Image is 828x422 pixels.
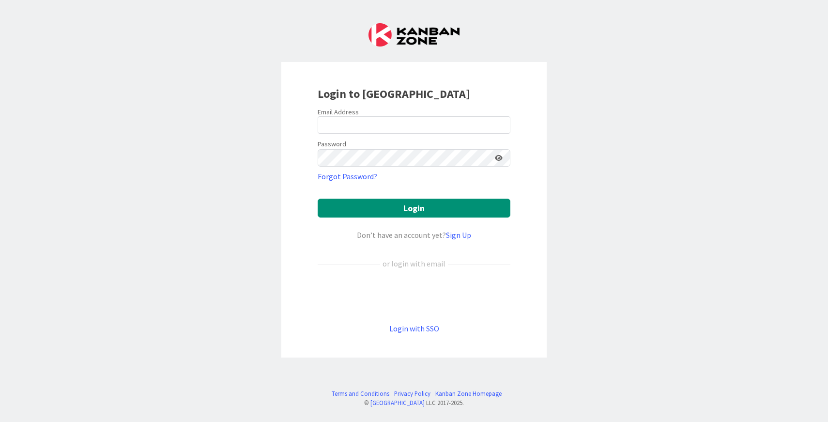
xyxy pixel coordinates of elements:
div: © LLC 2017- 2025 . [327,398,502,407]
label: Password [318,139,346,149]
div: or login with email [380,258,448,269]
button: Login [318,199,510,218]
iframe: Sign in with Google Button [313,285,515,307]
a: Forgot Password? [318,171,377,182]
a: Terms and Conditions [332,389,389,398]
b: Login to [GEOGRAPHIC_DATA] [318,86,470,101]
img: Kanban Zone [368,23,460,47]
a: Kanban Zone Homepage [435,389,502,398]
a: Sign Up [446,230,471,240]
label: Email Address [318,108,359,116]
a: [GEOGRAPHIC_DATA] [370,399,425,406]
a: Login with SSO [389,324,439,333]
a: Privacy Policy [394,389,430,398]
div: Don’t have an account yet? [318,229,510,241]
